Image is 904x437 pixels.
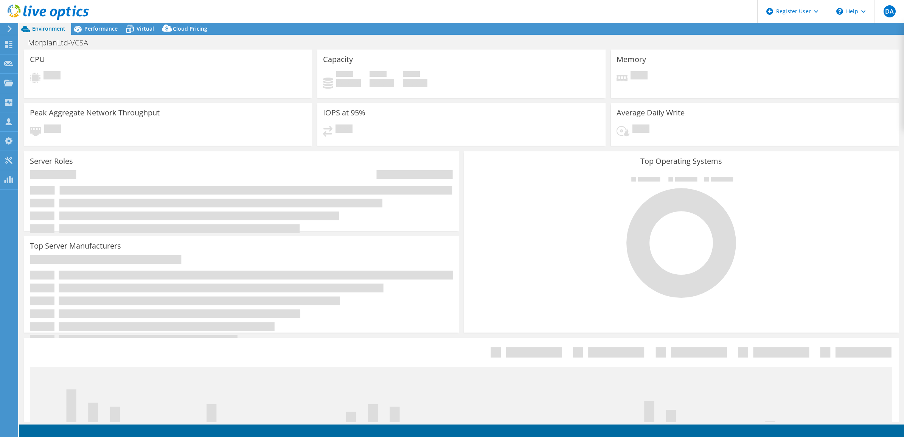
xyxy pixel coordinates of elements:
h3: Average Daily Write [617,109,685,117]
span: DA [884,5,896,17]
svg: \n [836,8,843,15]
span: Total [403,71,420,79]
span: Pending [336,124,353,135]
h3: Server Roles [30,157,73,165]
h3: IOPS at 95% [323,109,365,117]
h3: Capacity [323,55,353,64]
h1: MorplanLtd-VCSA [25,39,100,47]
h3: Memory [617,55,646,64]
span: Free [370,71,387,79]
h4: 0 GiB [336,79,361,87]
h3: Top Server Manufacturers [30,242,121,250]
span: Environment [32,25,65,32]
span: Virtual [137,25,154,32]
h4: 0 GiB [370,79,394,87]
span: Pending [43,71,61,81]
span: Used [336,71,353,79]
span: Cloud Pricing [173,25,207,32]
span: Pending [631,71,648,81]
h3: Top Operating Systems [470,157,893,165]
span: Performance [84,25,118,32]
span: Pending [44,124,61,135]
h3: CPU [30,55,45,64]
h4: 0 GiB [403,79,427,87]
span: Pending [632,124,649,135]
h3: Peak Aggregate Network Throughput [30,109,160,117]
